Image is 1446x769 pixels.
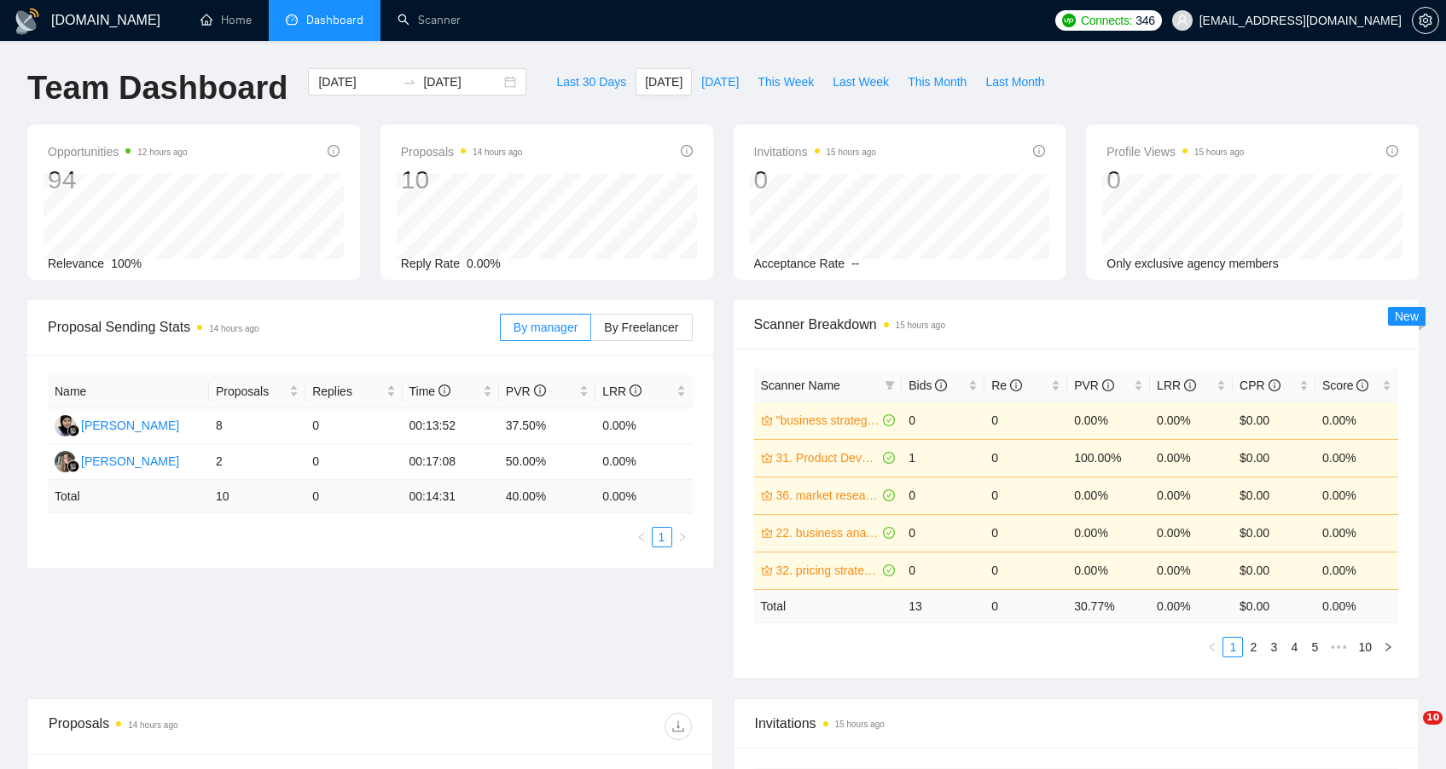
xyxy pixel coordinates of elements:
span: [DATE] [701,72,739,91]
td: 0 [902,477,984,514]
span: 10 [1423,711,1443,725]
td: 2 [209,444,305,480]
span: LRR [1157,379,1196,392]
button: left [1202,637,1222,657]
li: 1 [1222,637,1243,657]
a: 1 [1223,638,1242,656]
td: 0.00% [595,408,692,444]
td: 0.00% [1067,402,1150,439]
td: 1 [902,439,984,477]
span: info-circle [1102,379,1114,391]
span: By manager [514,321,578,334]
span: Dashboard [306,13,363,27]
span: left [636,532,647,542]
span: filter [881,373,898,398]
span: Bids [909,379,947,392]
a: setting [1412,14,1439,27]
span: PVR [506,384,546,398]
button: right [1378,637,1398,657]
span: setting [1413,14,1438,27]
td: 0.00% [1150,552,1233,589]
td: 00:17:08 [403,444,499,480]
td: 0 [902,552,984,589]
td: $0.00 [1233,514,1315,552]
span: Scanner Name [761,379,840,392]
button: [DATE] [636,68,692,95]
span: LRR [602,384,642,398]
span: check-circle [883,414,895,426]
time: 15 hours ago [1194,147,1244,157]
span: info-circle [1010,379,1022,391]
a: 2 [1244,638,1263,656]
span: Replies [312,382,382,401]
td: 37.50% [499,408,595,444]
h1: Team Dashboard [27,68,287,108]
td: 0.00 % [1150,589,1233,622]
div: Proposals [49,713,370,740]
span: 100% [111,257,142,270]
li: 5 [1304,637,1325,657]
span: Proposals [401,142,523,162]
span: Re [991,379,1022,392]
th: Proposals [209,375,305,408]
span: Invitations [755,713,1398,734]
span: info-circle [681,145,693,157]
span: PVR [1074,379,1114,392]
a: 5 [1305,638,1324,656]
button: Last Week [823,68,898,95]
input: Start date [318,72,396,91]
span: check-circle [883,452,895,464]
td: 100.00% [1067,439,1150,477]
span: crown [761,564,773,576]
span: info-circle [630,384,642,396]
span: info-circle [438,384,450,396]
span: Proposals [216,382,286,401]
td: 0.00% [1315,514,1398,552]
span: Last 30 Days [556,72,626,91]
time: 14 hours ago [473,147,522,157]
img: logo [14,8,41,35]
span: Invitations [754,142,876,162]
img: upwork-logo.png [1062,14,1076,27]
span: CPR [1240,379,1280,392]
td: 0 [984,514,1067,552]
td: 0 [902,402,984,439]
li: 2 [1243,637,1263,657]
span: -- [851,257,859,270]
span: By Freelancer [604,321,678,334]
span: Last Month [985,72,1044,91]
span: user [1176,14,1188,26]
li: Next Page [672,527,693,547]
td: $0.00 [1233,439,1315,477]
input: End date [423,72,501,91]
span: info-circle [328,145,340,157]
time: 15 hours ago [827,147,876,157]
span: crown [761,414,773,426]
span: Connects: [1081,11,1132,30]
span: 346 [1135,11,1154,30]
span: 0.00% [467,257,501,270]
li: 1 [652,527,672,547]
td: 30.77 % [1067,589,1150,622]
td: Total [48,480,209,513]
a: 31. Product Development - US only [776,448,880,467]
td: 00:13:52 [403,408,499,444]
button: Last 30 Days [547,68,636,95]
button: [DATE] [692,68,748,95]
td: $0.00 [1233,552,1315,589]
td: 50.00% [499,444,595,480]
a: LK[PERSON_NAME] [55,454,179,467]
span: Time [409,384,450,398]
button: left [631,527,652,547]
td: 0.00% [1150,439,1233,477]
time: 14 hours ago [128,720,177,730]
div: 0 [1106,164,1244,196]
td: 0 [984,402,1067,439]
img: gigradar-bm.png [67,425,79,437]
td: 0 [984,552,1067,589]
button: download [665,713,692,740]
td: 0.00% [1315,402,1398,439]
iframe: Intercom live chat [1388,711,1429,752]
span: crown [761,489,773,501]
td: 0.00% [595,444,692,480]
